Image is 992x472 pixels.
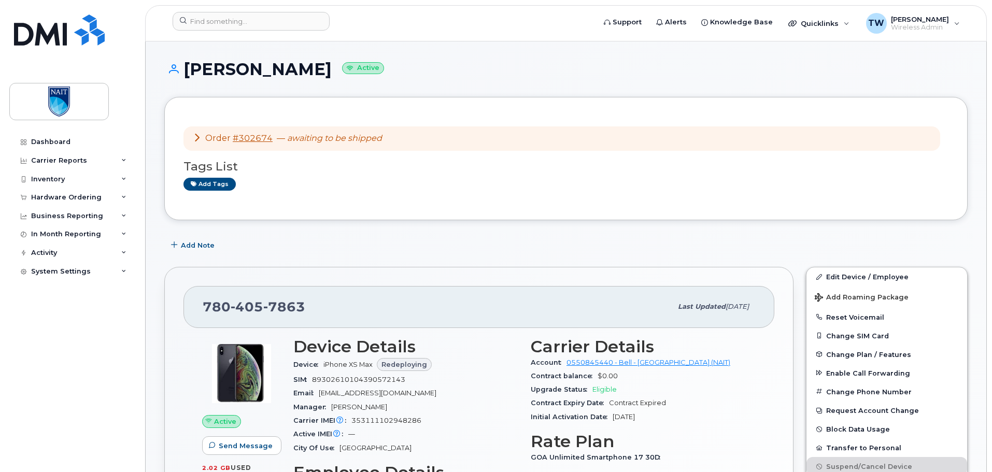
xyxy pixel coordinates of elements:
span: 353111102948286 [351,417,421,424]
span: Eligible [592,385,617,393]
a: Add tags [183,178,236,191]
button: Block Data Usage [806,420,967,438]
span: Account [531,359,566,366]
span: 780 [203,299,305,314]
span: Last updated [678,303,726,310]
span: $0.00 [598,372,618,380]
h3: Carrier Details [531,337,756,356]
small: Active [342,62,384,74]
span: Redeploying [381,360,427,369]
span: 89302610104390572143 [312,376,405,383]
a: Edit Device / Employee [806,267,967,286]
span: Send Message [219,441,273,451]
button: Add Note [164,236,223,254]
span: Change Plan / Features [826,350,911,358]
span: Device [293,361,323,368]
button: Send Message [202,436,281,455]
span: [EMAIL_ADDRESS][DOMAIN_NAME] [319,389,436,397]
em: awaiting to be shipped [287,133,382,143]
h3: Rate Plan [531,432,756,451]
span: Suspend/Cancel Device [826,463,912,470]
button: Transfer to Personal [806,438,967,457]
span: GOA Unlimited Smartphone 17 30D [531,453,665,461]
button: Change Plan / Features [806,345,967,364]
button: Reset Voicemail [806,308,967,326]
span: 7863 [263,299,305,314]
span: Contract Expiry Date [531,399,609,407]
img: image20231002-3703462-1ajb2qi.jpeg [210,342,273,405]
h3: Device Details [293,337,518,356]
span: Enable Call Forwarding [826,369,910,377]
span: Contract Expired [609,399,666,407]
span: Add Roaming Package [815,293,909,303]
span: Upgrade Status [531,385,592,393]
span: Initial Activation Date [531,413,613,421]
button: Request Account Change [806,401,967,420]
span: [GEOGRAPHIC_DATA] [339,444,412,452]
button: Add Roaming Package [806,286,967,307]
span: iPhone XS Max [323,361,373,368]
button: Change SIM Card [806,326,967,345]
button: Enable Call Forwarding [806,364,967,382]
span: — [348,430,355,438]
span: Manager [293,403,331,411]
span: Carrier IMEI [293,417,351,424]
span: Add Note [181,240,215,250]
span: Email [293,389,319,397]
button: Change Phone Number [806,382,967,401]
a: #302674 [233,133,273,143]
a: 0550845440 - Bell - [GEOGRAPHIC_DATA] (NAIT) [566,359,730,366]
span: — [277,133,382,143]
span: [DATE] [726,303,749,310]
span: Order [205,133,231,143]
h1: [PERSON_NAME] [164,60,968,78]
span: used [231,464,251,471]
span: City Of Use [293,444,339,452]
span: 405 [231,299,263,314]
span: [DATE] [613,413,635,421]
span: SIM [293,376,312,383]
span: Contract balance [531,372,598,380]
span: Active IMEI [293,430,348,438]
span: 2.02 GB [202,464,231,471]
span: [PERSON_NAME] [331,403,387,411]
h3: Tags List [183,160,948,173]
span: Active [214,417,236,426]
